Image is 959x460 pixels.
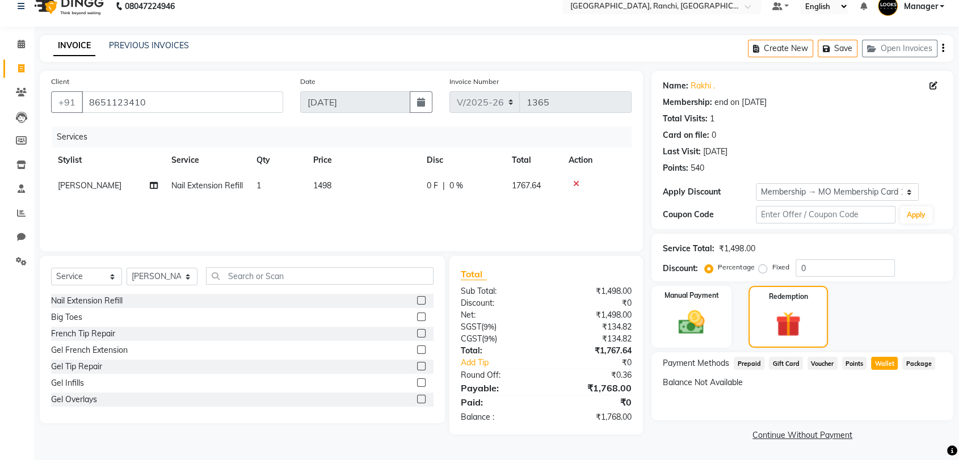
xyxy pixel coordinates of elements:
button: Save [818,40,857,57]
div: ₹1,768.00 [546,381,641,395]
div: Gel Overlays [51,394,97,406]
span: Manager [903,1,937,12]
span: Payment Methods [663,357,729,369]
div: Coupon Code [663,209,756,221]
div: [DATE] [703,146,727,158]
span: 1767.64 [512,180,541,191]
div: 540 [691,162,704,174]
label: Date [300,77,316,87]
th: Qty [250,147,306,173]
div: ₹1,498.00 [546,285,641,297]
th: Service [165,147,250,173]
div: Apply Discount [663,186,756,198]
span: 0 F [427,180,438,192]
label: Client [51,77,69,87]
div: ₹1,768.00 [546,411,641,423]
span: Points [842,357,867,370]
label: Redemption [768,292,807,302]
span: 9% [483,322,494,331]
th: Disc [420,147,505,173]
span: Voucher [807,357,838,370]
div: Discount: [663,263,698,275]
button: Open Invoices [862,40,937,57]
div: Nail Extension Refill [51,295,123,307]
input: Search by Name/Mobile/Email/Code [82,91,283,113]
div: ( ) [452,333,546,345]
span: Wallet [871,357,898,370]
input: Enter Offer / Coupon Code [756,206,895,223]
div: Discount: [452,297,546,309]
span: SGST [461,322,481,332]
span: Gift Card [769,357,803,370]
th: Total [505,147,562,173]
label: Percentage [718,262,754,272]
div: ₹134.82 [546,333,641,345]
div: Round Off: [452,369,546,381]
img: _gift.svg [768,309,809,340]
span: Package [902,357,935,370]
div: ₹0 [546,297,641,309]
button: +91 [51,91,83,113]
div: Total: [452,345,546,357]
div: end on [DATE] [714,96,766,108]
span: Nail Extension Refill [171,180,243,191]
div: French Tip Repair [51,328,115,340]
button: Apply [900,206,932,223]
label: Manual Payment [664,290,719,301]
div: Services [52,126,640,147]
div: Balance Not Available [663,377,942,389]
div: Net: [452,309,546,321]
span: | [443,180,445,192]
th: Stylist [51,147,165,173]
button: Create New [748,40,813,57]
div: Service Total: [663,243,714,255]
label: Invoice Number [449,77,499,87]
div: Last Visit: [663,146,701,158]
span: [PERSON_NAME] [58,180,121,191]
span: CGST [461,334,482,344]
div: Sub Total: [452,285,546,297]
span: 1 [256,180,261,191]
div: 1 [710,113,714,125]
a: Add Tip [452,357,562,369]
div: 0 [712,129,716,141]
div: ₹1,498.00 [719,243,755,255]
div: ₹0 [546,395,641,409]
span: Prepaid [734,357,764,370]
div: ₹0 [562,357,640,369]
div: ₹1,767.64 [546,345,641,357]
div: Total Visits: [663,113,708,125]
div: Card on file: [663,129,709,141]
div: Points: [663,162,688,174]
div: ( ) [452,321,546,333]
div: ₹134.82 [546,321,641,333]
div: Membership: [663,96,712,108]
a: Rakhi . [691,80,715,92]
div: ₹0.36 [546,369,641,381]
div: Gel French Extension [51,344,128,356]
input: Search or Scan [206,267,434,285]
div: Name: [663,80,688,92]
div: Paid: [452,395,546,409]
a: PREVIOUS INVOICES [109,40,189,50]
span: 1498 [313,180,331,191]
div: Balance : [452,411,546,423]
div: ₹1,498.00 [546,309,641,321]
a: Continue Without Payment [654,429,951,441]
label: Fixed [772,262,789,272]
div: Big Toes [51,311,82,323]
th: Action [562,147,632,173]
span: 9% [484,334,495,343]
th: Price [306,147,420,173]
div: Payable: [452,381,546,395]
img: _cash.svg [670,307,713,337]
span: Total [461,268,487,280]
div: Gel Infills [51,377,84,389]
span: 0 % [449,180,463,192]
a: INVOICE [53,36,95,56]
div: Gel Tip Repair [51,361,102,373]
